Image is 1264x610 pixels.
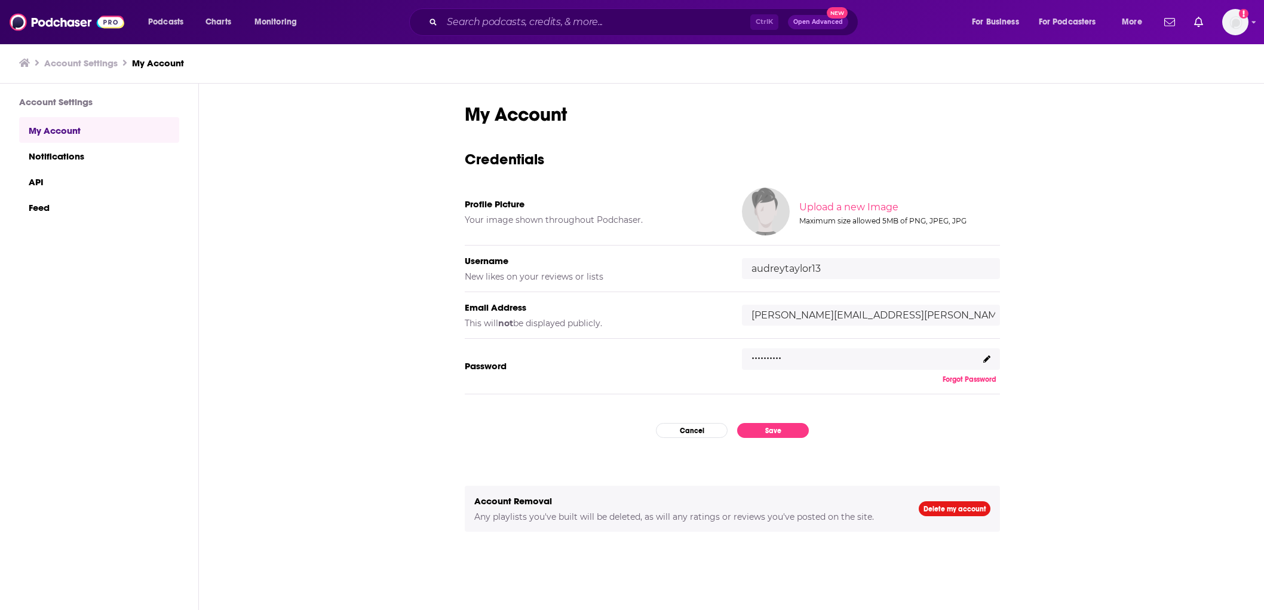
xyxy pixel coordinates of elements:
[442,13,750,32] input: Search podcasts, credits, & more...
[140,13,199,32] button: open menu
[964,13,1034,32] button: open menu
[1239,9,1248,19] svg: Add a profile image
[1222,9,1248,35] button: Show profile menu
[19,194,179,220] a: Feed
[465,255,723,266] h5: Username
[1159,12,1180,32] a: Show notifications dropdown
[465,318,723,329] h5: This will be displayed publicly.
[465,103,1000,126] h1: My Account
[799,216,998,225] div: Maximum size allowed 5MB of PNG, JPEG, JPG
[1222,9,1248,35] img: User Profile
[246,13,312,32] button: open menu
[1122,14,1142,30] span: More
[474,495,900,507] h5: Account Removal
[750,14,778,30] span: Ctrl K
[19,143,179,168] a: Notifications
[1031,13,1113,32] button: open menu
[827,7,848,19] span: New
[972,14,1019,30] span: For Business
[474,511,900,522] h5: Any playlists you've built will be deleted, as will any ratings or reviews you've posted on the s...
[1222,9,1248,35] span: Logged in as audreytaylor13
[10,11,124,33] img: Podchaser - Follow, Share and Rate Podcasts
[465,150,1000,168] h3: Credentials
[656,423,728,438] button: Cancel
[1189,12,1208,32] a: Show notifications dropdown
[737,423,809,438] button: Save
[788,15,848,29] button: Open AdvancedNew
[148,14,183,30] span: Podcasts
[465,302,723,313] h5: Email Address
[19,117,179,143] a: My Account
[1039,14,1096,30] span: For Podcasters
[742,188,790,235] img: Your profile image
[919,501,990,516] a: Delete my account
[1113,13,1157,32] button: open menu
[465,360,723,372] h5: Password
[751,345,781,363] p: ..........
[793,19,843,25] span: Open Advanced
[742,305,1000,326] input: email
[465,214,723,225] h5: Your image shown throughout Podchaser.
[465,271,723,282] h5: New likes on your reviews or lists
[19,96,179,108] h3: Account Settings
[205,14,231,30] span: Charts
[19,168,179,194] a: API
[421,8,870,36] div: Search podcasts, credits, & more...
[198,13,238,32] a: Charts
[465,198,723,210] h5: Profile Picture
[742,258,1000,279] input: username
[498,318,513,329] b: not
[254,14,297,30] span: Monitoring
[44,57,118,69] a: Account Settings
[939,375,1000,384] button: Forgot Password
[132,57,184,69] a: My Account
